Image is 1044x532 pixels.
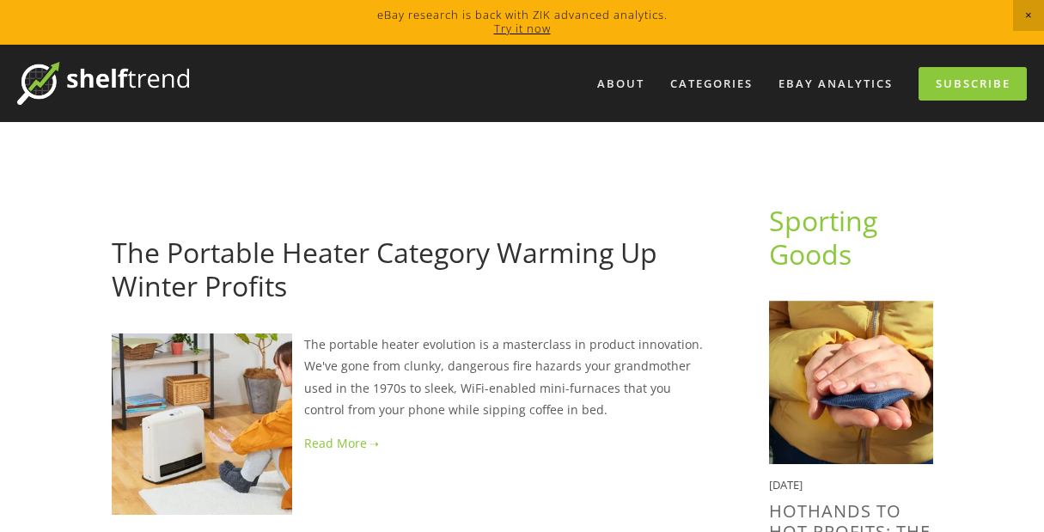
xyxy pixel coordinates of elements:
[659,70,764,98] div: Categories
[112,207,150,223] a: [DATE]
[586,70,656,98] a: About
[769,477,803,492] time: [DATE]
[769,202,884,272] a: Sporting Goods
[494,21,551,36] a: Try it now
[767,70,904,98] a: eBay Analytics
[112,333,714,420] p: The portable heater evolution is a masterclass in product innovation. We've gone from clunky, dan...
[17,62,189,105] img: ShelfTrend
[112,333,292,514] img: The Portable Heater Category Warming Up Winter Profits
[769,300,933,464] img: HotHands to Hot Profits: The $2.4 Billion Hand Warmers Winter Opportunity
[112,234,657,303] a: The Portable Heater Category Warming Up Winter Profits
[919,67,1027,101] a: Subscribe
